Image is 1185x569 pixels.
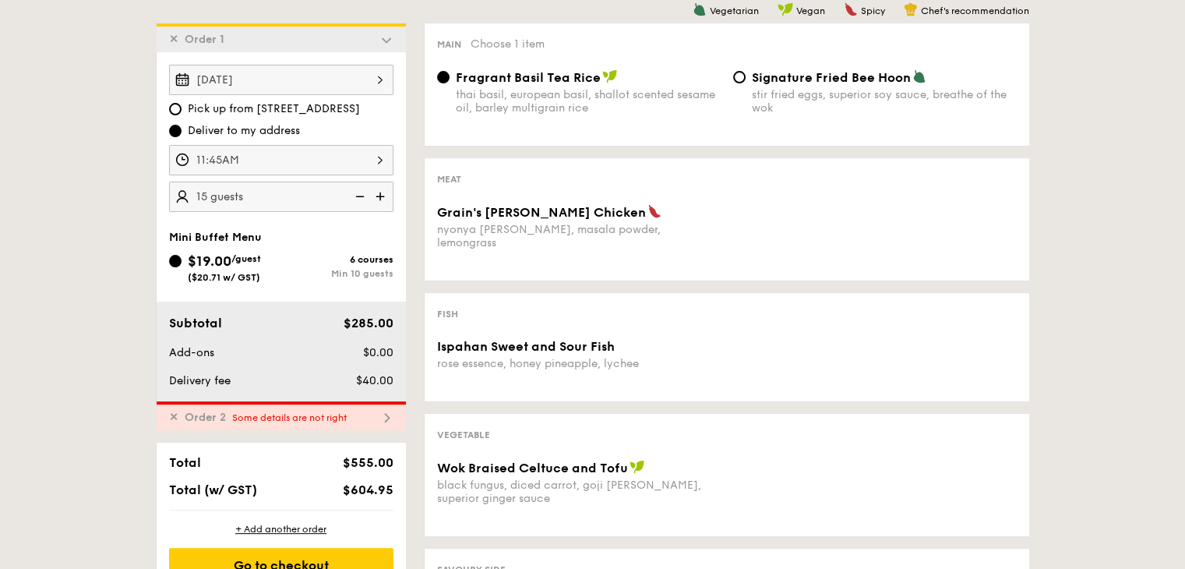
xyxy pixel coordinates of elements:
span: Choose 1 item [471,37,545,51]
span: Meat [437,174,461,185]
input: Fragrant Basil Tea Ricethai basil, european basil, shallot scented sesame oil, barley multigrain ... [437,71,450,83]
img: icon-reduce.1d2dbef1.svg [347,182,370,211]
div: black fungus, diced carrot, goji [PERSON_NAME], superior ginger sauce [437,479,721,505]
span: Grain's [PERSON_NAME] Chicken [437,205,646,220]
div: nyonya [PERSON_NAME], masala powder, lemongrass [437,223,721,249]
img: icon-add.58712e84.svg [370,182,393,211]
span: Add-ons [169,346,214,359]
span: Pick up from [STREET_ADDRESS] [188,101,360,117]
img: icon-vegan.f8ff3823.svg [602,69,618,83]
img: icon-vegan.f8ff3823.svg [630,460,645,474]
span: Wok Braised Celtuce and Tofu [437,461,628,475]
input: Deliver to my address [169,125,182,137]
div: 6 courses [281,254,393,265]
input: Signature Fried Bee Hoonstir fried eggs, superior soy sauce, breathe of the wok [733,71,746,83]
img: icon-spicy.37a8142b.svg [844,2,858,16]
span: Total [169,455,201,470]
span: Spicy [861,5,885,16]
div: stir fried eggs, superior soy sauce, breathe of the wok [752,88,1017,115]
span: ($20.71 w/ GST) [188,272,260,283]
img: icon-spicy.37a8142b.svg [647,204,661,218]
img: icon-chef-hat.a58ddaea.svg [904,2,918,16]
span: $285.00 [343,316,393,330]
input: Pick up from [STREET_ADDRESS] [169,103,182,115]
input: Number of guests [169,182,393,212]
span: $555.00 [342,455,393,470]
div: Min 10 guests [281,268,393,279]
span: Vegetarian [710,5,759,16]
span: Ispahan Sweet and Sour Fish [437,339,615,354]
span: Chef's recommendation [921,5,1029,16]
span: Some details are not right [232,412,347,423]
span: Main [437,39,461,50]
span: Vegetable [437,429,490,440]
input: Event date [169,65,393,95]
div: thai basil, european basil, shallot scented sesame oil, barley multigrain rice [456,88,721,115]
span: Vegan [796,5,825,16]
img: icon-vegan.f8ff3823.svg [778,2,793,16]
img: icon-dropdown.fa26e9f9.svg [379,33,393,47]
span: Signature Fried Bee Hoon [752,70,911,85]
span: /guest [231,253,261,264]
span: Order 1 [178,33,231,46]
span: Order 2 [178,411,232,424]
span: $604.95 [342,482,393,497]
span: $19.00 [188,253,231,270]
span: $0.00 [362,346,393,359]
span: Deliver to my address [188,123,300,139]
span: Fish [437,309,458,320]
img: icon-dropdown.fa26e9f9.svg [379,411,393,425]
span: Subtotal [169,316,222,330]
span: ✕ [169,411,178,424]
span: Fragrant Basil Tea Rice [456,70,601,85]
span: Total (w/ GST) [169,482,257,497]
span: Delivery fee [169,374,231,387]
img: icon-vegetarian.fe4039eb.svg [912,69,926,83]
span: Mini Buffet Menu [169,231,262,244]
div: + Add another order [169,523,393,535]
span: $40.00 [355,374,393,387]
input: $19.00/guest($20.71 w/ GST)6 coursesMin 10 guests [169,255,182,267]
div: rose essence, honey pineapple, lychee [437,357,721,370]
img: icon-vegetarian.fe4039eb.svg [693,2,707,16]
input: Event time [169,145,393,175]
span: ✕ [169,33,178,46]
